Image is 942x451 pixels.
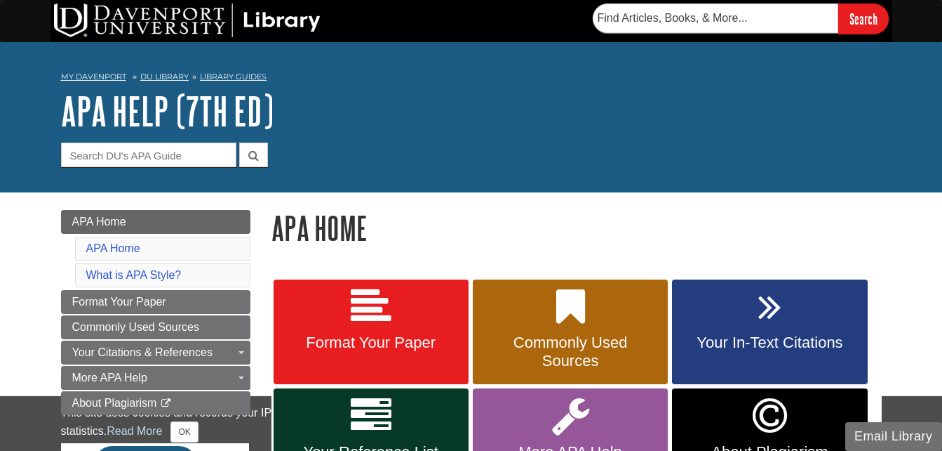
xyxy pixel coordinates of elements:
[271,210,882,246] h1: APA Home
[86,242,140,254] a: APA Home
[61,290,250,314] a: Format Your Paper
[72,321,199,333] span: Commonly Used Sources
[61,341,250,365] a: Your Citations & References
[61,89,274,133] a: APA Help (7th Ed)
[61,315,250,339] a: Commonly Used Sources
[200,72,267,81] a: Library Guides
[140,72,189,81] a: DU Library
[61,71,126,83] a: My Davenport
[72,372,147,384] span: More APA Help
[160,399,172,408] i: This link opens in a new window
[483,334,657,370] span: Commonly Used Sources
[284,334,458,352] span: Format Your Paper
[72,346,213,358] span: Your Citations & References
[682,334,856,352] span: Your In-Text Citations
[593,4,838,33] input: Find Articles, Books, & More...
[274,280,469,385] a: Format Your Paper
[845,422,942,451] button: Email Library
[672,280,867,385] a: Your In-Text Citations
[838,4,889,34] input: Search
[473,280,668,385] a: Commonly Used Sources
[593,4,889,34] form: Searches DU Library's articles, books, and more
[61,366,250,390] a: More APA Help
[61,67,882,90] nav: breadcrumb
[72,296,166,308] span: Format Your Paper
[61,143,236,167] input: Search DU's APA Guide
[72,216,126,228] span: APA Home
[61,210,250,234] a: APA Home
[61,391,250,415] a: About Plagiarism
[72,397,157,409] span: About Plagiarism
[86,269,182,281] a: What is APA Style?
[54,4,321,37] img: DU Library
